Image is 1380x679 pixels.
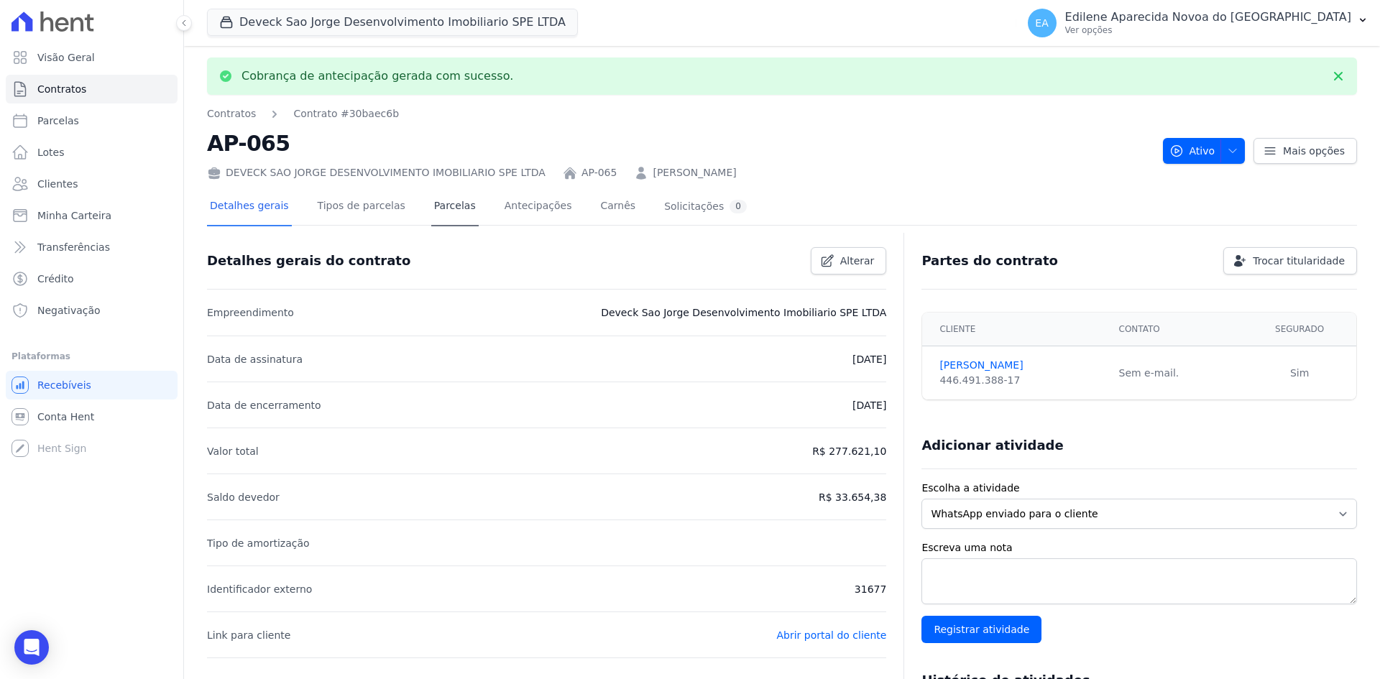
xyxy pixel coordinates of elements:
p: Data de assinatura [207,351,303,368]
a: Negativação [6,296,178,325]
a: Parcelas [6,106,178,135]
a: Contratos [207,106,256,121]
div: 0 [730,200,747,213]
a: Clientes [6,170,178,198]
a: Crédito [6,264,178,293]
span: Ativo [1169,138,1215,164]
a: Lotes [6,138,178,167]
a: Antecipações [502,188,575,226]
span: Mais opções [1283,144,1345,158]
a: Parcelas [431,188,479,226]
p: Valor total [207,443,259,460]
a: AP-065 [581,165,617,180]
p: 31677 [855,581,887,598]
a: Alterar [811,247,887,274]
span: Minha Carteira [37,208,111,223]
p: Cobrança de antecipação gerada com sucesso. [241,69,513,83]
div: Open Intercom Messenger [14,630,49,665]
p: Ver opções [1065,24,1351,36]
a: Transferências [6,233,178,262]
p: R$ 33.654,38 [819,489,886,506]
input: Registrar atividade [921,616,1041,643]
p: Empreendimento [207,304,294,321]
span: Parcelas [37,114,79,128]
h2: AP-065 [207,127,1151,160]
span: Lotes [37,145,65,160]
span: Conta Hent [37,410,94,424]
nav: Breadcrumb [207,106,399,121]
nav: Breadcrumb [207,106,1151,121]
th: Cliente [922,313,1110,346]
div: Solicitações [664,200,747,213]
label: Escolha a atividade [921,481,1357,496]
a: Detalhes gerais [207,188,292,226]
a: Tipos de parcelas [315,188,408,226]
span: Transferências [37,240,110,254]
p: Link para cliente [207,627,290,644]
th: Segurado [1243,313,1356,346]
p: R$ 277.621,10 [812,443,886,460]
button: EA Edilene Aparecida Novoa do [GEOGRAPHIC_DATA] Ver opções [1016,3,1380,43]
th: Contato [1110,313,1243,346]
p: Deveck Sao Jorge Desenvolvimento Imobiliario SPE LTDA [601,304,886,321]
a: Solicitações0 [661,188,750,226]
td: Sim [1243,346,1356,400]
div: DEVECK SAO JORGE DESENVOLVIMENTO IMOBILIARIO SPE LTDA [207,165,546,180]
span: Trocar titularidade [1253,254,1345,268]
div: Plataformas [11,348,172,365]
span: Negativação [37,303,101,318]
a: Visão Geral [6,43,178,72]
span: Alterar [840,254,875,268]
button: Ativo [1163,138,1246,164]
p: Tipo de amortização [207,535,310,552]
a: Mais opções [1253,138,1357,164]
a: Minha Carteira [6,201,178,230]
a: Conta Hent [6,402,178,431]
span: Crédito [37,272,74,286]
td: Sem e-mail. [1110,346,1243,400]
a: Contrato #30baec6b [293,106,399,121]
span: Clientes [37,177,78,191]
span: Visão Geral [37,50,95,65]
a: Abrir portal do cliente [776,629,886,641]
a: Recebíveis [6,371,178,399]
a: Contratos [6,75,178,103]
p: [DATE] [852,351,886,368]
a: [PERSON_NAME] [653,165,736,180]
span: Contratos [37,82,86,96]
h3: Detalhes gerais do contrato [207,252,410,269]
span: Recebíveis [37,378,91,392]
h3: Partes do contrato [921,252,1058,269]
p: Identificador externo [207,581,312,598]
p: Data de encerramento [207,397,321,414]
p: [DATE] [852,397,886,414]
div: 446.491.388-17 [939,373,1101,388]
span: EA [1035,18,1048,28]
a: [PERSON_NAME] [939,358,1101,373]
p: Saldo devedor [207,489,280,506]
label: Escreva uma nota [921,540,1357,555]
a: Carnês [597,188,638,226]
p: Edilene Aparecida Novoa do [GEOGRAPHIC_DATA] [1065,10,1351,24]
button: Deveck Sao Jorge Desenvolvimento Imobiliario SPE LTDA [207,9,578,36]
a: Trocar titularidade [1223,247,1357,274]
h3: Adicionar atividade [921,437,1063,454]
